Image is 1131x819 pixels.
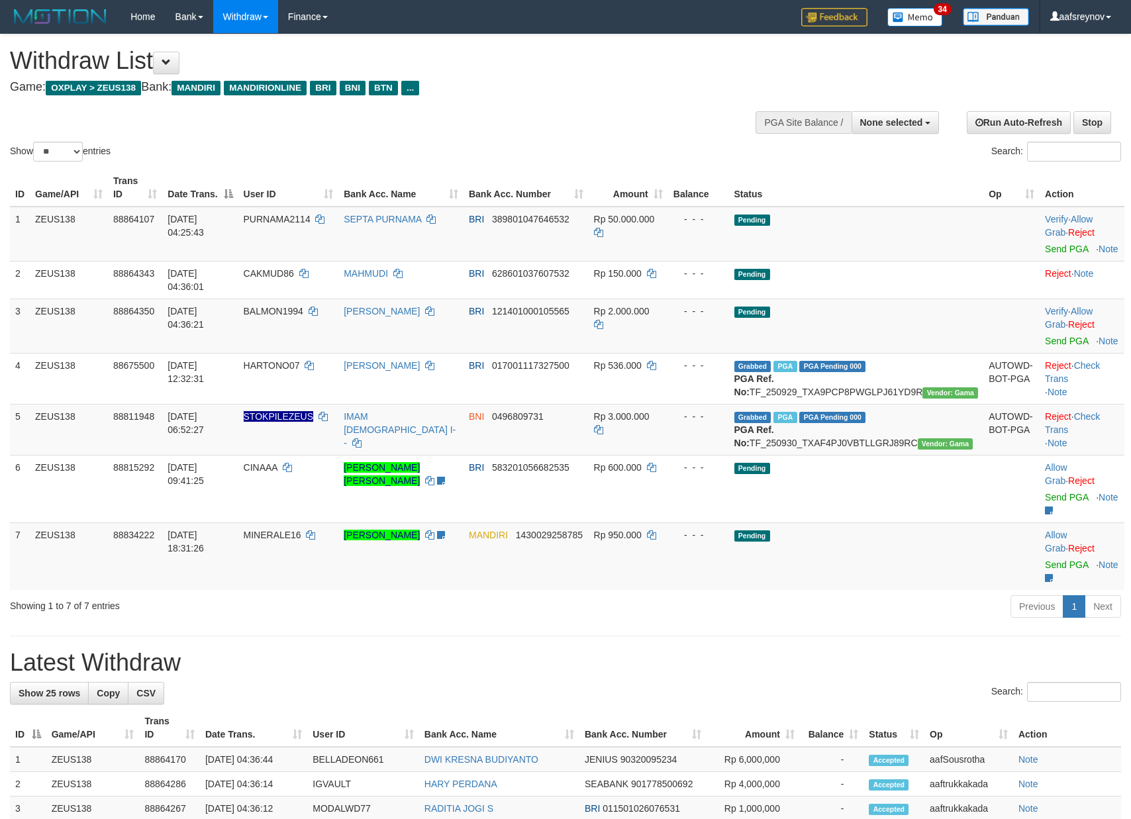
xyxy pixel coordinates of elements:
a: RADITIA JOGI S [424,803,493,814]
td: ZEUS138 [30,522,108,590]
a: Previous [1010,595,1063,618]
a: Reject [1068,227,1095,238]
a: Stop [1073,111,1111,134]
span: 88864107 [113,214,154,224]
a: IMAM [DEMOGRAPHIC_DATA] I-- [344,411,456,448]
span: BTN [369,81,398,95]
span: BRI [469,360,484,371]
a: Allow Grab [1045,306,1093,330]
span: · [1045,306,1093,330]
td: · · [1040,353,1124,404]
span: Marked by aaftrukkakada [773,361,797,372]
span: BRI [469,268,484,279]
span: [DATE] 09:41:25 [168,462,204,486]
span: · [1045,530,1068,554]
td: [DATE] 04:36:44 [200,747,307,772]
span: CAKMUD86 [244,268,294,279]
span: Accepted [869,779,909,791]
a: Send PGA [1045,336,1088,346]
span: MANDIRI [469,530,508,540]
a: [PERSON_NAME] [344,530,420,540]
th: Game/API: activate to sort column ascending [30,169,108,207]
span: Copy 017001117327500 to clipboard [492,360,569,371]
td: - [800,772,863,796]
span: 88815292 [113,462,154,473]
a: Run Auto-Refresh [967,111,1071,134]
select: Showentries [33,142,83,162]
a: DWI KRESNA BUDIYANTO [424,754,538,765]
label: Show entries [10,142,111,162]
span: Copy 583201056682535 to clipboard [492,462,569,473]
span: Copy 1430029258785 to clipboard [516,530,583,540]
a: 1 [1063,595,1085,618]
td: AUTOWD-BOT-PGA [983,404,1040,455]
span: [DATE] 04:36:21 [168,306,204,330]
a: Reject [1045,360,1071,371]
span: Accepted [869,755,909,766]
a: Check Trans [1045,411,1100,435]
span: PGA Pending [799,412,865,423]
td: 4 [10,353,30,404]
a: Note [1099,336,1118,346]
a: Reject [1045,268,1071,279]
td: 1 [10,747,46,772]
th: Amount: activate to sort column ascending [707,709,800,747]
td: ZEUS138 [30,299,108,353]
span: SEABANK [585,779,628,789]
a: Send PGA [1045,559,1088,570]
span: [DATE] 06:52:27 [168,411,204,435]
a: Reject [1068,543,1095,554]
span: BALMON1994 [244,306,303,316]
a: Note [1099,492,1118,503]
span: Nama rekening ada tanda titik/strip, harap diedit [244,411,314,422]
td: [DATE] 04:36:14 [200,772,307,796]
span: · [1045,462,1068,486]
td: 5 [10,404,30,455]
span: PURNAMA2114 [244,214,311,224]
span: Vendor URL: https://trx31.1velocity.biz [922,387,978,399]
a: Allow Grab [1045,462,1067,486]
td: Rp 6,000,000 [707,747,800,772]
td: - [800,747,863,772]
a: HARY PERDANA [424,779,497,789]
td: · · [1040,299,1124,353]
div: - - - [673,305,724,318]
span: BNI [340,81,366,95]
span: [DATE] 04:25:43 [168,214,204,238]
span: Pending [734,530,770,542]
span: [DATE] 12:32:31 [168,360,204,384]
td: · · [1040,404,1124,455]
td: TF_250930_TXAF4PJ0VBTLLGRJ89RC [729,404,984,455]
td: 88864286 [139,772,199,796]
td: aafSousrotha [924,747,1013,772]
span: Copy 011501026076531 to clipboard [603,803,680,814]
a: Note [1018,779,1038,789]
span: · [1045,214,1093,238]
span: HARTONO07 [244,360,300,371]
div: - - - [673,213,724,226]
a: Allow Grab [1045,530,1067,554]
td: 7 [10,522,30,590]
span: CSV [136,688,156,699]
th: User ID: activate to sort column ascending [307,709,419,747]
span: Rp 150.000 [594,268,642,279]
span: Grabbed [734,361,771,372]
span: Copy 0496809731 to clipboard [492,411,544,422]
label: Search: [991,682,1121,702]
th: Status: activate to sort column ascending [863,709,924,747]
span: 88864350 [113,306,154,316]
span: BRI [469,214,484,224]
span: Rp 600.000 [594,462,642,473]
a: Reject [1068,475,1095,486]
span: BRI [585,803,600,814]
td: · [1040,522,1124,590]
a: Reject [1045,411,1071,422]
img: panduan.png [963,8,1029,26]
span: PGA Pending [799,361,865,372]
span: Rp 50.000.000 [594,214,655,224]
th: Balance [668,169,729,207]
span: BRI [310,81,336,95]
th: User ID: activate to sort column ascending [238,169,339,207]
span: Pending [734,215,770,226]
td: ZEUS138 [30,404,108,455]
